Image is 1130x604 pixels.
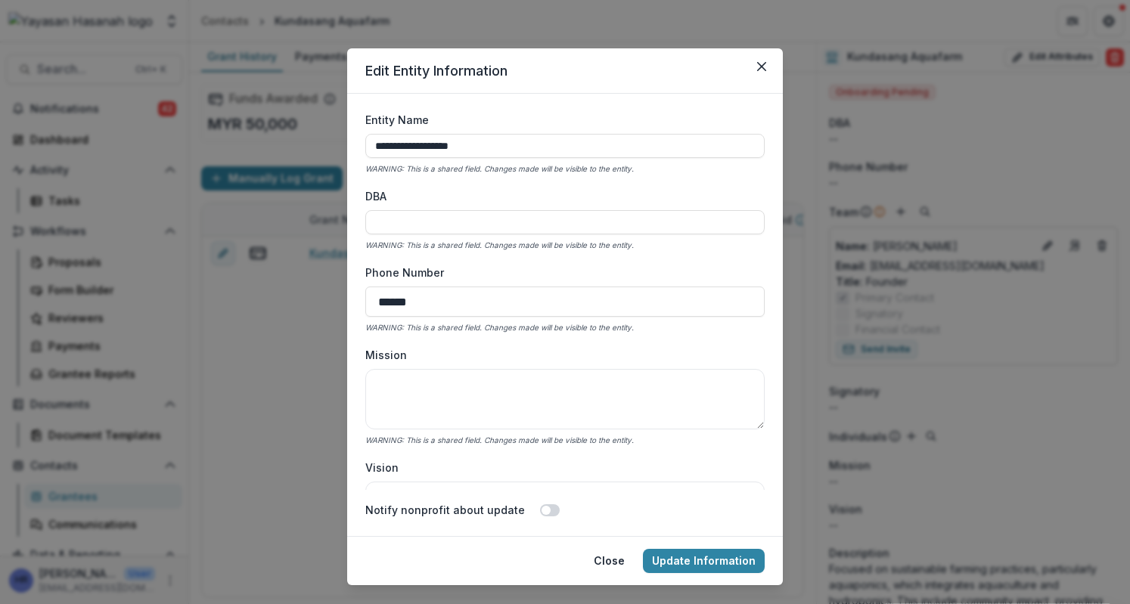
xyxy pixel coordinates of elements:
[365,347,756,363] label: Mission
[365,265,756,280] label: Phone Number
[643,549,765,573] button: Update Information
[365,164,634,173] i: WARNING: This is a shared field. Changes made will be visible to the entity.
[365,435,634,444] i: WARNING: This is a shared field. Changes made will be visible to the entity.
[365,188,756,204] label: DBA
[585,549,634,573] button: Close
[365,502,525,518] label: Notify nonprofit about update
[365,460,756,475] label: Vision
[365,112,756,128] label: Entity Name
[365,240,634,249] i: WARNING: This is a shared field. Changes made will be visible to the entity.
[347,48,783,94] header: Edit Entity Information
[750,54,774,79] button: Close
[365,323,634,332] i: WARNING: This is a shared field. Changes made will be visible to the entity.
